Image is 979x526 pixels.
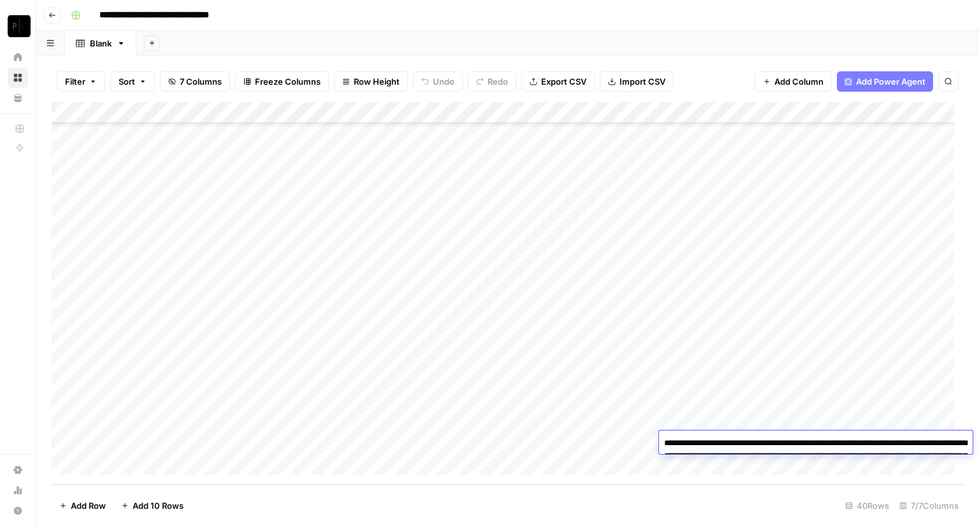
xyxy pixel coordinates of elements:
[119,75,135,88] span: Sort
[133,499,184,512] span: Add 10 Rows
[774,75,823,88] span: Add Column
[521,71,595,92] button: Export CSV
[433,75,454,88] span: Undo
[755,71,832,92] button: Add Column
[8,501,28,521] button: Help + Support
[468,71,516,92] button: Redo
[235,71,329,92] button: Freeze Columns
[8,10,28,42] button: Workspace: Paragon Intel - Copyediting
[541,75,586,88] span: Export CSV
[160,71,230,92] button: 7 Columns
[620,75,665,88] span: Import CSV
[856,75,925,88] span: Add Power Agent
[8,68,28,88] a: Browse
[8,460,28,480] a: Settings
[180,75,222,88] span: 7 Columns
[90,37,112,50] div: Blank
[52,495,113,516] button: Add Row
[8,15,31,38] img: Paragon Intel - Copyediting Logo
[840,495,894,516] div: 40 Rows
[354,75,400,88] span: Row Height
[334,71,408,92] button: Row Height
[65,75,85,88] span: Filter
[488,75,508,88] span: Redo
[57,71,105,92] button: Filter
[600,71,674,92] button: Import CSV
[255,75,321,88] span: Freeze Columns
[8,88,28,108] a: Your Data
[894,495,964,516] div: 7/7 Columns
[110,71,155,92] button: Sort
[113,495,191,516] button: Add 10 Rows
[65,31,136,56] a: Blank
[8,480,28,501] a: Usage
[8,47,28,68] a: Home
[71,499,106,512] span: Add Row
[837,71,933,92] button: Add Power Agent
[413,71,463,92] button: Undo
